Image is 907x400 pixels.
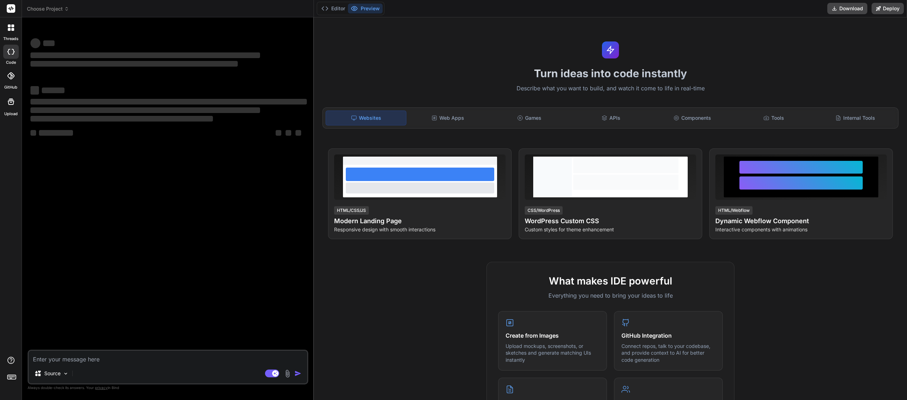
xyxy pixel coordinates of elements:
[30,38,40,48] span: ‌
[334,226,506,233] p: Responsive design with smooth interactions
[283,370,292,378] img: attachment
[95,385,108,390] span: privacy
[715,216,887,226] h4: Dynamic Webflow Component
[621,343,715,364] p: Connect repos, talk to your codebase, and provide context to AI for better code generation
[318,84,903,93] p: Describe what you want to build, and watch it come to life in real-time
[498,274,723,288] h2: What makes IDE powerful
[63,371,69,377] img: Pick Models
[276,130,281,136] span: ‌
[525,206,563,215] div: CSS/WordPress
[295,130,301,136] span: ‌
[334,216,506,226] h4: Modern Landing Page
[815,111,895,125] div: Internal Tools
[715,226,887,233] p: Interactive components with animations
[334,206,369,215] div: HTML/CSS/JS
[3,36,18,42] label: threads
[30,130,36,136] span: ‌
[39,130,73,136] span: ‌
[294,370,302,377] img: icon
[734,111,814,125] div: Tools
[30,107,260,113] span: ‌
[30,52,260,58] span: ‌
[30,86,39,95] span: ‌
[498,291,723,300] p: Everything you need to bring your ideas to life
[4,111,18,117] label: Upload
[28,384,308,391] p: Always double-check its answers. Your in Bind
[525,226,696,233] p: Custom styles for theme enhancement
[6,60,16,66] label: code
[408,111,488,125] div: Web Apps
[525,216,696,226] h4: WordPress Custom CSS
[27,5,69,12] span: Choose Project
[30,99,307,105] span: ‌
[4,84,17,90] label: GitHub
[286,130,291,136] span: ‌
[42,88,64,93] span: ‌
[827,3,867,14] button: Download
[43,40,55,46] span: ‌
[318,67,903,80] h1: Turn ideas into code instantly
[30,61,238,67] span: ‌
[326,111,406,125] div: Websites
[715,206,753,215] div: HTML/Webflow
[30,116,213,122] span: ‌
[652,111,732,125] div: Components
[506,343,599,364] p: Upload mockups, screenshots, or sketches and generate matching UIs instantly
[44,370,61,377] p: Source
[348,4,383,13] button: Preview
[319,4,348,13] button: Editor
[571,111,651,125] div: APIs
[621,331,715,340] h4: GitHub Integration
[506,331,599,340] h4: Create from Images
[872,3,904,14] button: Deploy
[489,111,569,125] div: Games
